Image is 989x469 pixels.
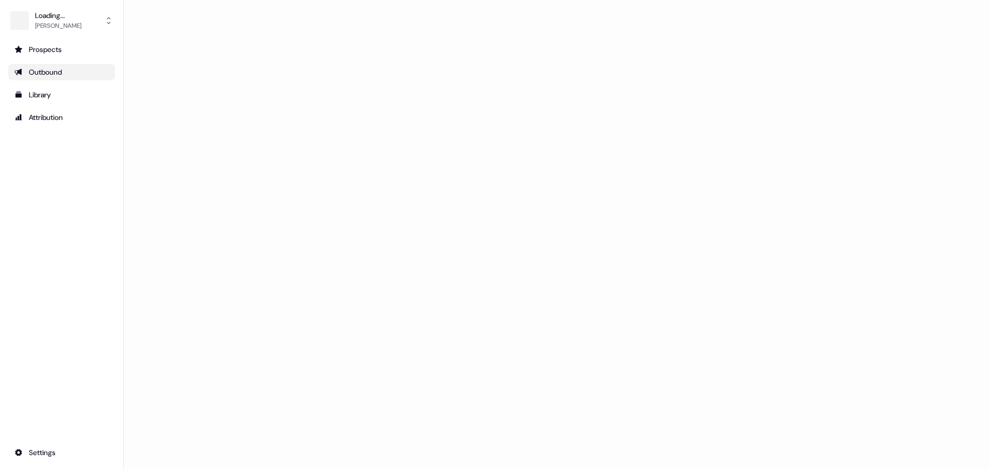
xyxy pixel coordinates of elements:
div: Loading... [35,10,81,21]
div: Attribution [14,112,109,123]
div: [PERSON_NAME] [35,21,81,31]
a: Go to prospects [8,41,115,58]
a: Go to integrations [8,444,115,461]
button: Loading...[PERSON_NAME] [8,8,115,33]
a: Go to templates [8,86,115,103]
a: Go to outbound experience [8,64,115,80]
a: Go to attribution [8,109,115,126]
div: Settings [14,447,109,458]
div: Prospects [14,44,109,55]
div: Outbound [14,67,109,77]
div: Library [14,90,109,100]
